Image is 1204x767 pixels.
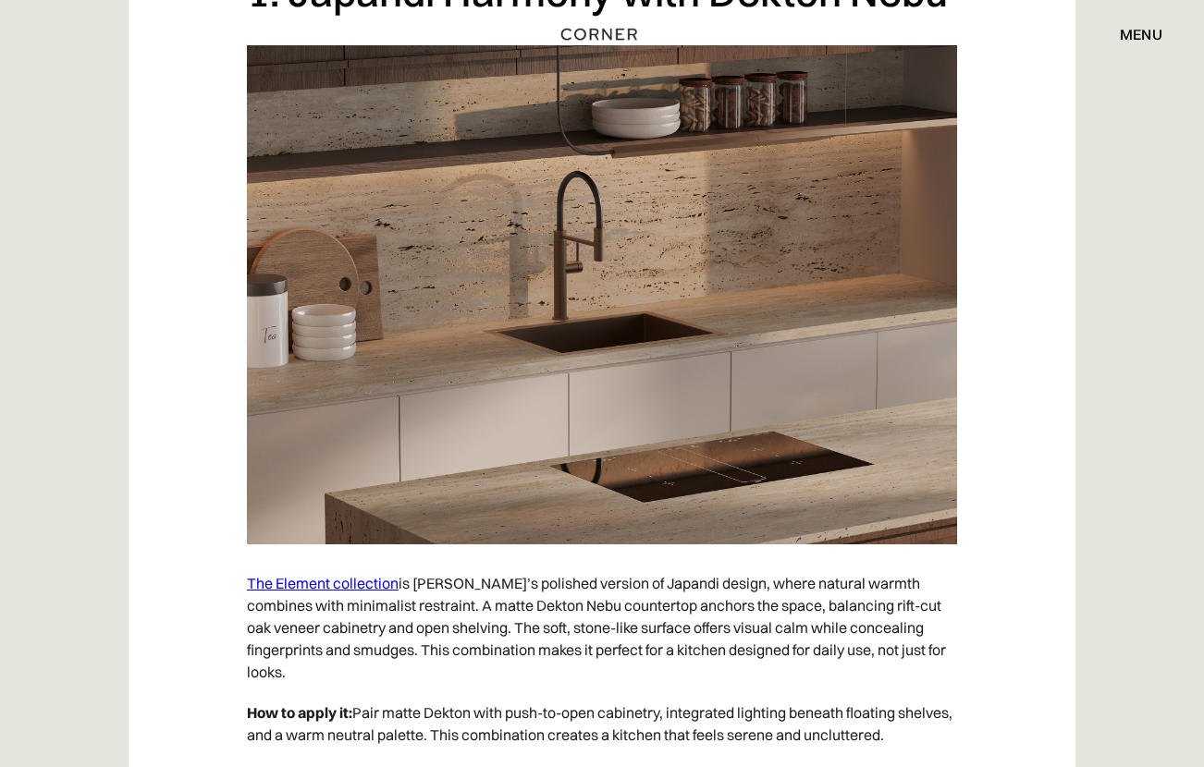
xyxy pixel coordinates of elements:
p: is [PERSON_NAME]’s polished version of Japandi design, where natural warmth combines with minimal... [247,563,957,692]
a: The Element collection [247,574,399,592]
a: home [545,22,660,46]
div: menu [1120,27,1162,42]
p: Pair matte Dekton with push-to-open cabinetry, integrated lighting beneath floating shelves, and ... [247,692,957,755]
strong: How to apply it: [247,703,352,722]
div: menu [1101,18,1162,50]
